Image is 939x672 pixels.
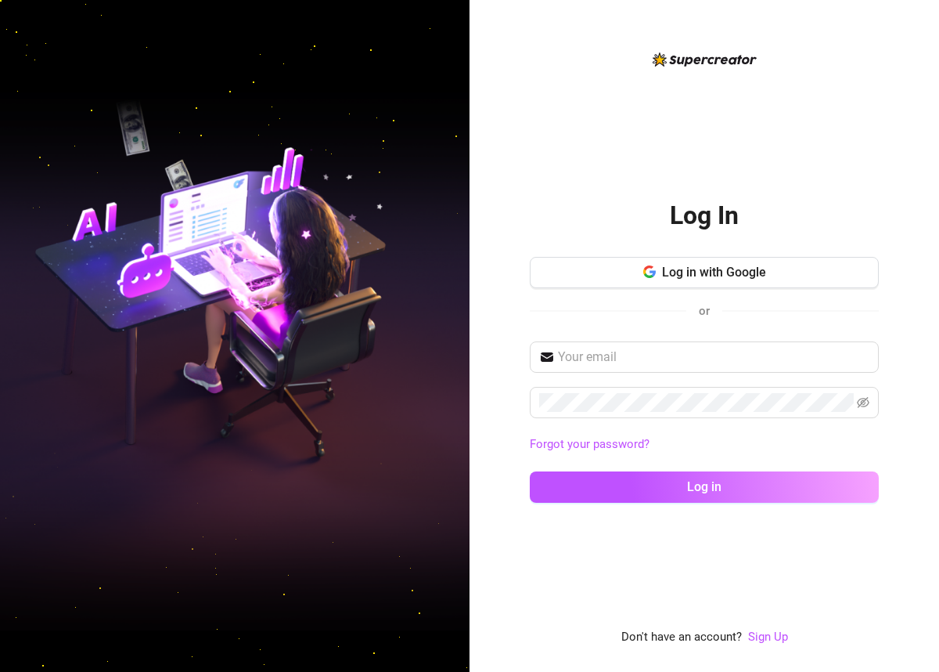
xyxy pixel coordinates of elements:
h2: Log In [670,200,739,232]
a: Forgot your password? [530,435,879,454]
span: eye-invisible [857,396,869,409]
button: Log in with Google [530,257,879,288]
img: logo-BBDzfeDw.svg [653,52,757,67]
a: Sign Up [748,628,788,647]
a: Forgot your password? [530,437,649,451]
span: Don't have an account? [621,628,742,647]
button: Log in [530,471,879,503]
a: Sign Up [748,630,788,644]
span: Log in [687,479,721,494]
span: or [699,304,710,318]
span: Log in with Google [662,265,766,280]
input: Your email [558,348,869,367]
